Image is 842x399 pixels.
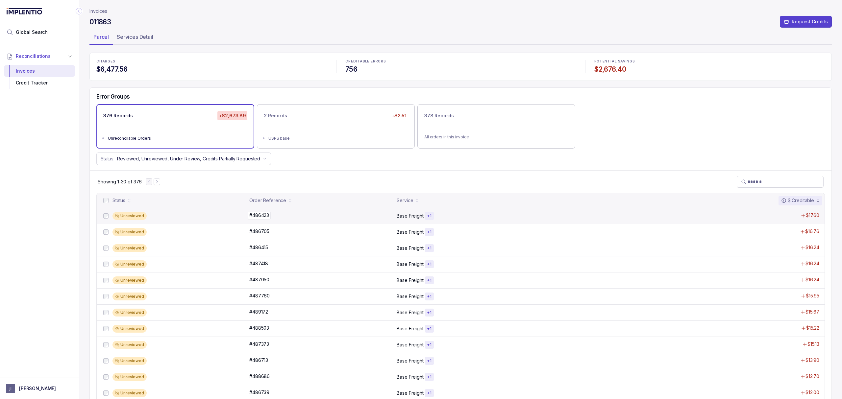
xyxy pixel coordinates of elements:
p: +$2,673.89 [217,111,247,120]
input: checkbox-checkbox [103,390,109,396]
div: $ Creditable [781,197,814,204]
p: Invoices [89,8,107,14]
div: Unreviewed [112,260,147,268]
h4: $6,477.56 [96,65,327,74]
div: Status [112,197,125,204]
h4: 011863 [89,17,111,27]
button: Next Page [154,178,160,185]
p: + 1 [427,374,432,380]
p: #488503 [249,325,269,331]
p: #486705 [249,228,269,235]
p: POTENTIAL SAVINGS [594,59,825,63]
div: Unreviewed [112,212,147,220]
p: + 1 [427,358,432,364]
nav: breadcrumb [89,8,107,14]
input: checkbox-checkbox [103,326,109,331]
p: Base Freight [397,390,423,396]
p: $17.60 [806,212,819,219]
p: Base Freight [397,213,423,219]
p: Base Freight [397,245,423,251]
p: $15.22 [806,325,819,331]
p: $15.95 [806,293,819,299]
p: Base Freight [397,341,423,348]
input: checkbox-checkbox [103,294,109,299]
div: Unreviewed [112,228,147,236]
div: Unreviewed [112,244,147,252]
div: Unreconcilable Orders [108,135,247,142]
p: #489172 [249,309,268,315]
input: checkbox-checkbox [103,342,109,347]
p: #487418 [249,260,268,267]
p: #488686 [249,373,270,380]
div: Unreviewed [112,276,147,284]
p: $15.13 [807,341,819,347]
div: Credit Tracker [9,77,70,89]
p: [PERSON_NAME] [19,385,56,392]
p: Parcel [93,33,109,41]
span: Global Search [16,29,48,35]
div: USPS base [268,135,407,142]
button: Reconciliations [4,49,75,63]
div: Reconciliations [4,64,75,90]
p: $13.90 [805,357,819,364]
div: Unreviewed [112,309,147,317]
p: + 1 [427,229,432,235]
button: Request Credits [780,16,832,28]
div: Unreviewed [112,325,147,333]
input: checkbox-checkbox [103,229,109,235]
p: 376 Records [103,112,133,119]
p: +$2.51 [390,111,408,120]
div: Collapse Icon [75,7,83,15]
input: checkbox-checkbox [103,358,109,364]
p: #487050 [249,276,269,283]
input: checkbox-checkbox [103,246,109,251]
p: $16.24 [805,276,819,283]
input: checkbox-checkbox [103,198,109,203]
p: Reviewed, Unreviewed, Under Review, Credits Partially Requested [117,155,260,162]
div: Remaining page entries [98,178,142,185]
p: $16.24 [805,244,819,251]
h5: Error Groups [96,93,130,100]
div: Service [397,197,413,204]
p: Status: [101,155,114,162]
input: checkbox-checkbox [103,262,109,267]
p: CREDITABLE ERRORS [345,59,576,63]
button: Status:Reviewed, Unreviewed, Under Review, Credits Partially Requested [96,153,271,165]
p: + 1 [427,326,432,331]
p: Base Freight [397,229,423,235]
p: $16.76 [805,228,819,235]
p: + 1 [427,262,432,267]
span: User initials [6,384,15,393]
p: #486739 [249,389,269,396]
p: #487373 [249,341,269,347]
p: CHARGES [96,59,327,63]
div: Unreviewed [112,357,147,365]
p: Base Freight [397,309,423,316]
span: Reconciliations [16,53,51,59]
input: checkbox-checkbox [103,213,109,219]
div: Unreviewed [112,341,147,349]
div: Order Reference [249,197,286,204]
p: + 1 [427,278,432,283]
p: + 1 [427,294,432,299]
p: + 1 [427,390,432,396]
p: $15.67 [805,309,819,315]
button: User initials[PERSON_NAME] [6,384,73,393]
h4: $2,676.40 [594,65,825,74]
input: checkbox-checkbox [103,374,109,380]
div: Invoices [9,65,70,77]
li: Tab Parcel [89,32,113,45]
div: Unreviewed [112,293,147,300]
p: 2 Records [264,112,287,119]
h4: 756 [345,65,576,74]
p: Base Freight [397,325,423,332]
p: $16.24 [805,260,819,267]
p: Base Freight [397,261,423,268]
p: All orders in this invoice [424,134,568,140]
p: $12.00 [805,389,819,396]
input: checkbox-checkbox [103,278,109,283]
p: Services Detail [117,33,153,41]
p: #486713 [249,357,268,364]
p: #486415 [249,244,268,251]
p: $12.70 [805,373,819,380]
